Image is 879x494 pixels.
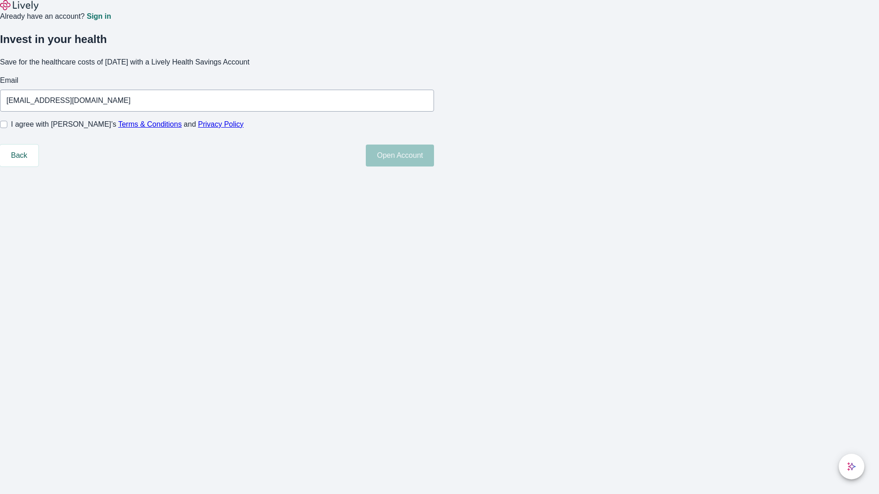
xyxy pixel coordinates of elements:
span: I agree with [PERSON_NAME]’s and [11,119,244,130]
svg: Lively AI Assistant [847,462,856,471]
a: Sign in [87,13,111,20]
a: Privacy Policy [198,120,244,128]
a: Terms & Conditions [118,120,182,128]
button: chat [839,454,864,479]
